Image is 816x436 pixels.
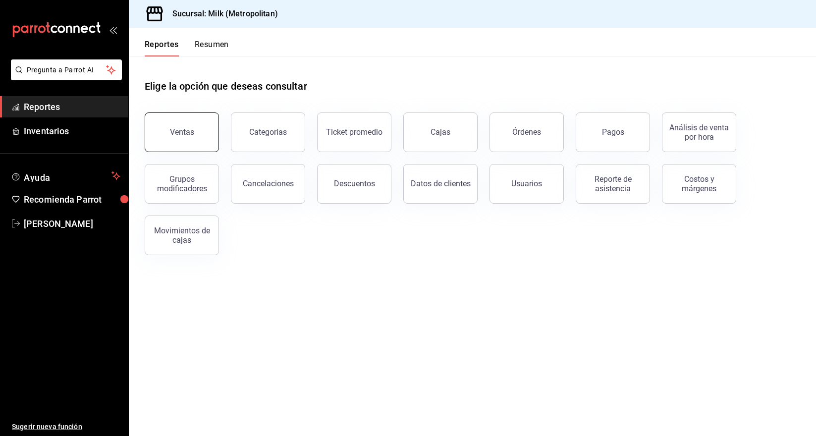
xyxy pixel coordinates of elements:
div: Pagos [602,127,624,137]
button: Análisis de venta por hora [662,112,736,152]
button: open_drawer_menu [109,26,117,34]
button: Pregunta a Parrot AI [11,59,122,80]
div: Reporte de asistencia [582,174,644,193]
div: Grupos modificadores [151,174,213,193]
span: Reportes [24,100,120,113]
a: Pregunta a Parrot AI [7,72,122,82]
div: Órdenes [512,127,541,137]
button: Resumen [195,40,229,56]
span: Recomienda Parrot [24,193,120,206]
button: Usuarios [490,164,564,204]
div: Descuentos [334,179,375,188]
div: Cajas [431,126,451,138]
button: Reporte de asistencia [576,164,650,204]
div: navigation tabs [145,40,229,56]
div: Costos y márgenes [668,174,730,193]
button: Pagos [576,112,650,152]
button: Categorías [231,112,305,152]
button: Costos y márgenes [662,164,736,204]
span: [PERSON_NAME] [24,217,120,230]
div: Cancelaciones [243,179,294,188]
span: Ayuda [24,170,108,182]
div: Categorías [249,127,287,137]
div: Datos de clientes [411,179,471,188]
button: Órdenes [490,112,564,152]
h1: Elige la opción que deseas consultar [145,79,307,94]
div: Movimientos de cajas [151,226,213,245]
a: Cajas [403,112,478,152]
button: Grupos modificadores [145,164,219,204]
button: Ventas [145,112,219,152]
div: Usuarios [511,179,542,188]
span: Inventarios [24,124,120,138]
div: Ticket promedio [326,127,382,137]
span: Sugerir nueva función [12,422,120,432]
button: Datos de clientes [403,164,478,204]
button: Reportes [145,40,179,56]
span: Pregunta a Parrot AI [27,65,107,75]
div: Análisis de venta por hora [668,123,730,142]
button: Cancelaciones [231,164,305,204]
div: Ventas [170,127,194,137]
button: Descuentos [317,164,391,204]
h3: Sucursal: Milk (Metropolitan) [164,8,278,20]
button: Movimientos de cajas [145,216,219,255]
button: Ticket promedio [317,112,391,152]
